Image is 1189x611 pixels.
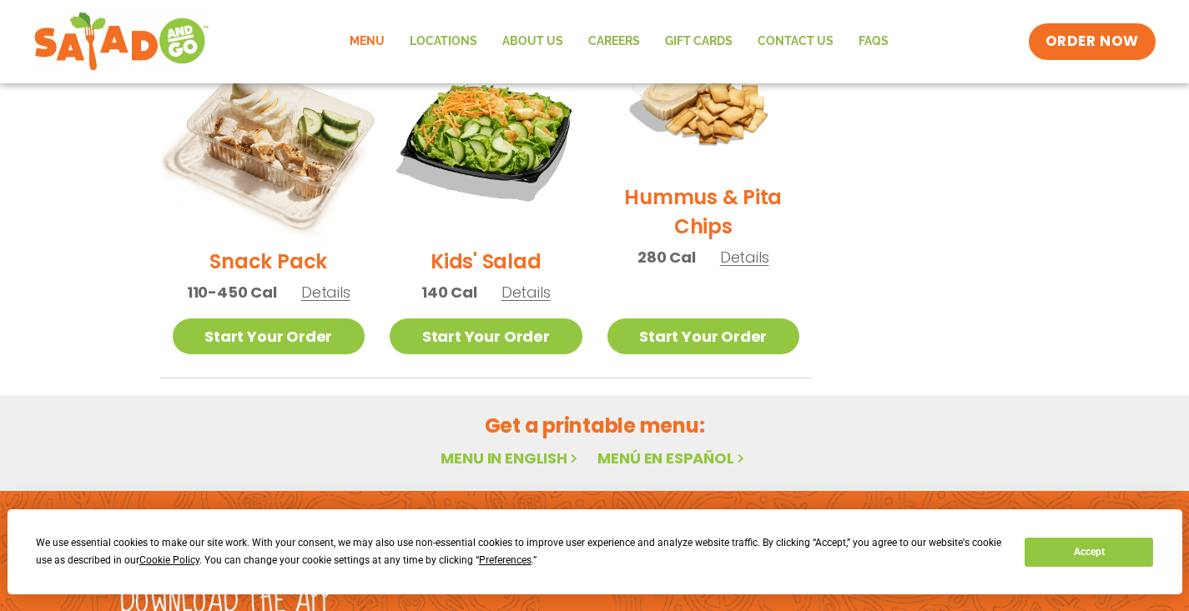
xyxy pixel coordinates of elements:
[607,42,800,170] img: Product photo for Hummus & Pita Chips
[607,183,800,241] h2: Hummus & Pita Chips
[1045,32,1139,52] span: ORDER NOW
[607,318,800,354] a: Start Your Order
[390,42,582,234] img: Product photo for Kids’ Salad
[155,25,381,251] img: Product photo for Snack Pack
[576,23,652,61] a: Careers
[597,448,748,468] a: Menú en español
[139,554,199,566] span: Cookie Policy
[397,23,490,61] a: Locations
[173,318,365,354] a: Start Your Order
[187,281,277,303] span: 110-450 Cal
[501,282,551,303] span: Details
[441,448,581,468] a: Menu in English
[209,247,327,276] h2: Snack Pack
[8,509,1182,594] div: Cookie Consent Prompt
[745,23,846,61] a: Contact Us
[337,23,397,61] a: Menu
[637,246,696,268] span: 280 Cal
[431,247,541,276] h2: Kids' Salad
[1029,23,1156,60] a: ORDER NOW
[301,282,350,303] span: Details
[479,554,532,566] span: Preferences
[390,318,582,354] a: Start Your Order
[490,23,576,61] a: About Us
[1025,538,1153,567] button: Accept
[421,281,477,303] span: 140 Cal
[720,247,769,268] span: Details
[337,23,901,61] nav: Menu
[36,534,1005,569] div: We use essential cookies to make our site work. With your consent, we may also use non-essential ...
[33,8,209,75] img: new-SAG-logo-768×292
[652,23,745,61] a: GIFT CARDS
[160,411,1030,440] h2: Get a printable menu:
[846,23,901,61] a: FAQs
